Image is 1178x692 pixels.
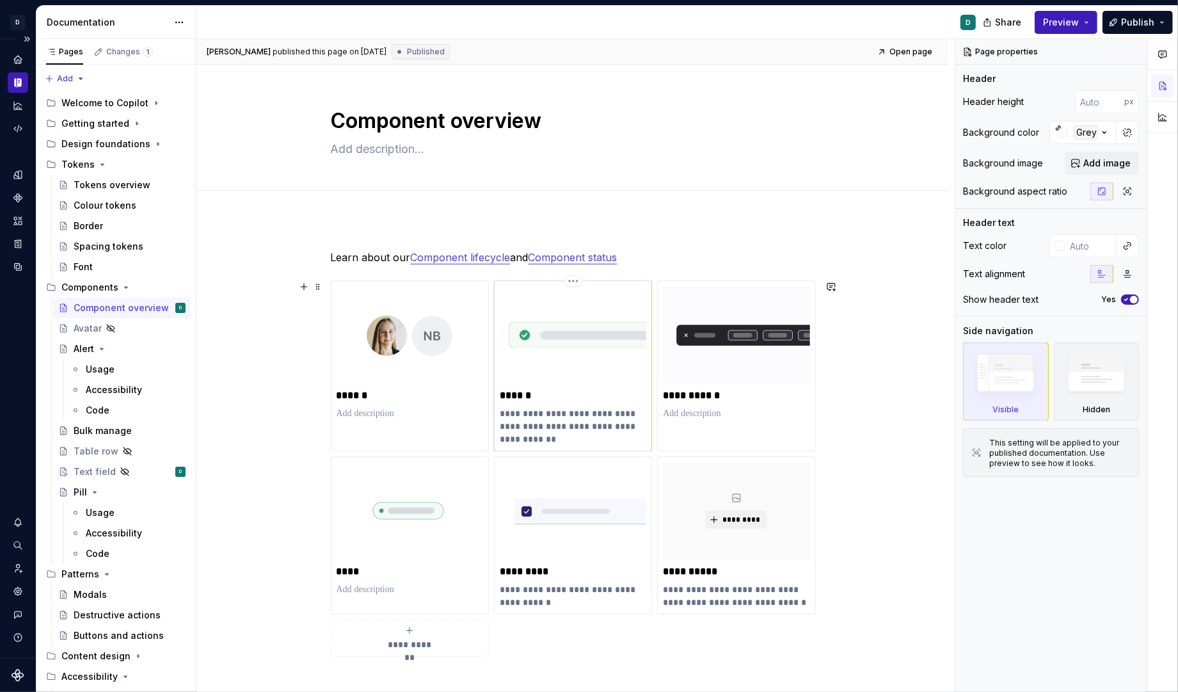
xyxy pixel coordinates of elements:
a: Code [65,400,191,421]
a: Accessibility [65,380,191,400]
div: Text alignment [963,268,1025,280]
button: Share [976,11,1030,34]
a: Destructive actions [53,605,191,625]
button: Publish [1102,11,1173,34]
div: Accessibility [86,383,142,396]
div: Modals [74,588,107,601]
a: Font [53,257,191,277]
div: Font [74,261,93,273]
textarea: Component overview [328,106,812,136]
div: Table row [74,445,118,458]
a: Design tokens [8,165,28,185]
a: Table row [53,441,191,462]
a: Usage [65,359,191,380]
img: b7d63f40-cbc1-4289-855b-6d4693555ae1.png [500,462,646,560]
a: Component status [529,251,617,264]
span: Add image [1083,157,1131,170]
div: D [966,17,971,28]
a: Tokens overview [53,175,191,195]
div: Patterns [61,568,99,581]
a: Accessibility [65,523,191,543]
div: Usage [86,506,115,519]
div: Code automation [8,118,28,139]
button: D [3,8,33,36]
a: Documentation [8,72,28,93]
a: Analytics [8,95,28,116]
span: Add [57,74,73,84]
button: Grey 50 [1049,121,1117,144]
a: Component lifecycle [411,251,511,264]
div: Background image [963,157,1043,170]
button: Contact support [8,604,28,625]
a: Code [65,543,191,564]
div: Header [963,72,996,85]
span: Share [995,16,1021,29]
div: Code [86,404,109,417]
div: Header text [963,216,1015,229]
button: Search ⌘K [8,535,28,556]
div: Assets [8,211,28,231]
p: px [1124,97,1134,107]
div: Components [61,281,118,294]
a: Colour tokens [53,195,191,216]
div: Design foundations [41,134,191,154]
div: D [179,465,182,478]
div: Getting started [41,113,191,134]
div: Border [74,220,103,232]
div: Welcome to Copilot [41,93,191,113]
div: Content design [41,646,191,666]
span: Publish [1121,16,1154,29]
a: Usage [65,503,191,523]
div: Accessibility [86,527,142,540]
label: Yes [1101,294,1116,305]
button: Expand sidebar [18,30,36,48]
span: Open page [889,47,932,57]
div: Text color [963,239,1007,252]
span: 1 [143,47,153,57]
a: Storybook stories [8,234,28,254]
a: Modals [53,584,191,605]
a: Border [53,216,191,236]
a: Supernova Logo [12,669,24,682]
span: Published [407,47,445,57]
div: D [179,302,182,314]
div: Text field [74,465,116,478]
button: Add [41,70,89,88]
a: Components [8,188,28,208]
div: Documentation [47,16,168,29]
a: Avatar [53,318,191,339]
input: Auto [1065,234,1117,257]
img: 3ff14ba6-3e9c-4d61-82a7-e8710259a00f.png [663,286,809,384]
div: Tokens [61,158,95,171]
img: f100274f-e1a2-4588-bf9c-d8347575281b.png [337,286,483,384]
div: Visible [992,405,1019,415]
a: Buttons and actions [53,625,191,646]
div: Background aspect ratio [963,185,1067,198]
span: [PERSON_NAME] [207,47,271,57]
a: Home [8,49,28,70]
button: Notifications [8,512,28,533]
a: Settings [8,581,28,602]
a: Text fieldD [53,462,191,482]
div: Pages [46,47,83,57]
div: Tokens overview [74,179,150,191]
div: Side navigation [963,325,1033,337]
div: Components [41,277,191,298]
button: Add image [1065,152,1139,175]
p: Learn about our and [331,250,815,265]
div: Avatar [74,322,102,335]
a: Spacing tokens [53,236,191,257]
a: Pill [53,482,191,503]
div: Changes [106,47,153,57]
a: Invite team [8,558,28,579]
div: Accessibility [41,666,191,687]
